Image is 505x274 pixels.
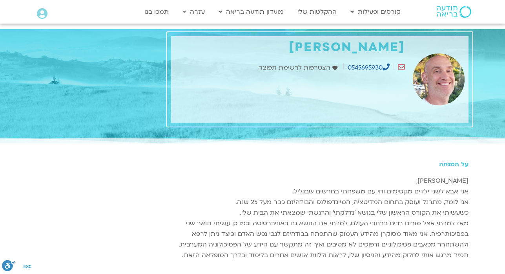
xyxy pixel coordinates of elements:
a: 0545695930 [348,63,390,72]
a: מועדון תודעה בריאה [215,4,288,19]
div: [PERSON_NAME], [171,176,469,186]
div: אני לומד, מתרגל ועוסק בתחום המדיטציה, המיינדפולנס והבודהיזם כבר מעל 25 שנה. [171,197,469,208]
span: הצטרפות לרשימת תפוצה [258,63,332,73]
a: קורסים ופעילות [346,4,405,19]
a: תמכו בנו [140,4,173,19]
a: עזרה [179,4,209,19]
h5: על המנחה [171,161,469,168]
a: הצטרפות לרשימת תפוצה [258,63,339,73]
a: ההקלטות שלי [294,4,341,19]
div: אני אבא לשני ילדים מקסימים וחי עם משפחתי בחרשים שבגליל. [171,186,469,197]
img: תודעה בריאה [437,6,471,18]
div: מאז למדתי אצל מורים רבים ברחבי העולם, למדתי את הנושא גם באוניברסיטה וכמו כן עשיתי תואר שני בפסיכו... [171,218,469,250]
div: תמיד מרגש אותי לחלוק מהידע והניסיון שלי, לראות וללוות אנשים אחרים בלימוד ובדרך המופלאה הזאת. [171,250,469,261]
h1: [PERSON_NAME] [175,40,405,55]
div: כשעשיתי את הקורס הראשון שלי בנושא 'נדלקתי' והרגשתי שמצאתי את הבית שלי. [171,208,469,218]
